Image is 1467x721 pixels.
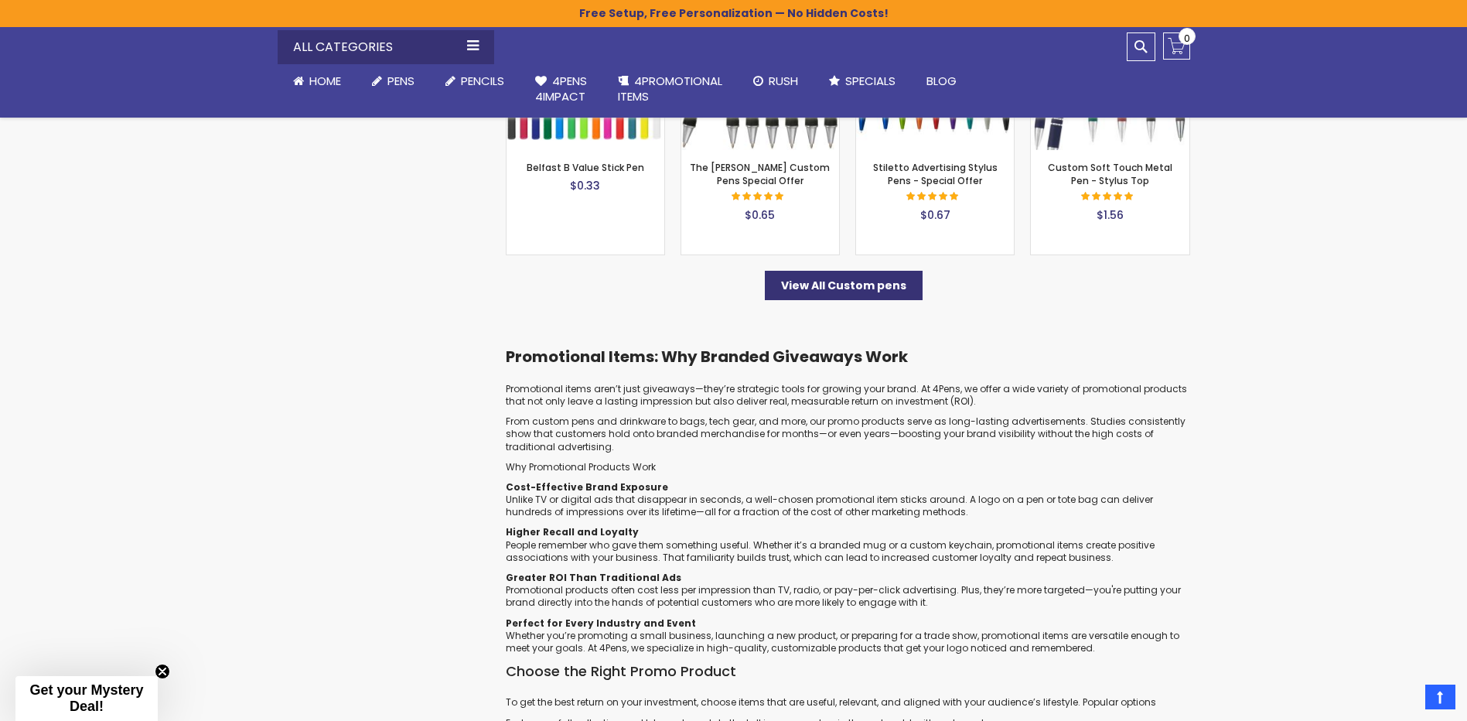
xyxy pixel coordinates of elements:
[309,73,341,89] span: Home
[506,526,1190,564] p: People remember who gave them something useful. Whether it’s a branded mug or a custom keychain, ...
[1097,207,1124,223] span: $1.56
[1163,32,1190,60] a: 0
[738,64,814,98] a: Rush
[1081,192,1135,203] div: 100%
[387,73,415,89] span: Pens
[926,73,957,89] span: Blog
[506,461,1190,473] p: Why Promotional Products Work
[461,73,504,89] span: Pencils
[535,73,587,104] span: 4Pens 4impact
[506,383,1190,408] p: Promotional items aren’t just giveaways—they’re strategic tools for growing your brand. At 4Pens,...
[506,346,908,367] strong: Promotional Items: Why Branded Giveaways Work
[845,73,896,89] span: Specials
[570,178,600,193] span: $0.33
[602,64,738,114] a: 4PROMOTIONALITEMS
[1048,161,1172,186] a: Custom Soft Touch Metal Pen - Stylus Top
[430,64,520,98] a: Pencils
[690,161,830,186] a: The [PERSON_NAME] Custom Pens Special Offer
[155,664,170,679] button: Close teaser
[814,64,911,98] a: Specials
[506,525,639,538] strong: Higher Recall and Loyalty
[920,207,950,223] span: $0.67
[29,682,143,714] span: Get your Mystery Deal!
[506,617,1190,655] p: Whether you’re promoting a small business, launching a new product, or preparing for a trade show...
[873,161,998,186] a: Stiletto Advertising Stylus Pens - Special Offer
[1184,31,1190,46] span: 0
[527,161,644,174] a: Belfast B Value Stick Pen
[732,192,786,203] div: 100%
[769,73,798,89] span: Rush
[745,207,775,223] span: $0.65
[506,415,1190,453] p: From custom pens and drinkware to bags, tech gear, and more, our promo products serve as long-las...
[506,571,681,584] strong: Greater ROI Than Traditional Ads
[1339,679,1467,721] iframe: Google Customer Reviews
[278,30,494,64] div: All Categories
[911,64,972,98] a: Blog
[906,192,960,203] div: 100%
[357,64,430,98] a: Pens
[520,64,602,114] a: 4Pens4impact
[278,64,357,98] a: Home
[506,662,1190,681] h3: Choose the Right Promo Product
[506,480,668,494] strong: Cost-Effective Brand Exposure
[506,696,1190,709] p: To get the best return on your investment, choose items that are useful, relevant, and aligned wi...
[618,73,722,104] span: 4PROMOTIONAL ITEMS
[506,572,1190,610] p: Promotional products often cost less per impression than TV, radio, or pay-per-click advertising....
[781,278,906,293] span: View All Custom pens
[506,617,696,630] strong: Perfect for Every Industry and Event
[506,481,1190,519] p: Unlike TV or digital ads that disappear in seconds, a well-chosen promotional item sticks around....
[15,676,158,721] div: Get your Mystery Deal!Close teaser
[765,271,923,300] a: View All Custom pens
